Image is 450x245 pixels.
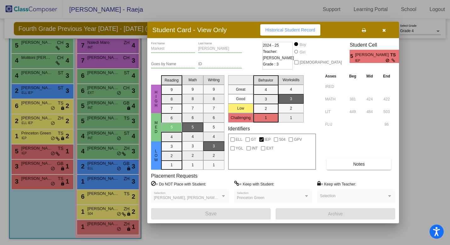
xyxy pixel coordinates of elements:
span: Save [205,211,217,216]
span: Teacher: [PERSON_NAME] [263,48,294,61]
span: [PERSON_NAME] [355,52,390,58]
div: Girl [299,49,306,55]
span: TS [390,52,399,58]
span: 5 [350,53,355,60]
th: End [378,73,395,80]
input: assessment [325,107,342,117]
span: INT [252,145,258,152]
span: Archive [328,211,343,216]
label: Placement Requests [151,173,198,179]
div: Boy [299,42,306,48]
span: 1 [399,53,404,60]
span: High [153,90,159,108]
label: = Keep with Teacher: [317,181,356,187]
span: EXT [266,145,273,152]
button: Archive [276,208,395,219]
span: ELL [236,136,242,143]
span: Historical Student Record [265,27,315,32]
span: Med [153,121,159,134]
th: Beg [344,73,361,80]
label: Identifiers [228,126,250,132]
span: 2024 - 25 [263,42,279,48]
span: [DEMOGRAPHIC_DATA] [300,59,342,66]
h3: Student Card - View Only [152,26,227,34]
label: = Do NOT Place with Student: [151,181,206,187]
button: Notes [327,158,391,170]
h3: Student Cell [350,42,404,48]
span: GPV [294,136,302,143]
span: Notes [353,162,365,167]
button: Historical Student Record [260,24,320,36]
button: Save [151,208,271,219]
input: goes by name [151,62,195,66]
span: Low [153,149,159,162]
span: 504 [279,136,285,143]
span: Grade : 3 [263,61,278,67]
input: assessment [325,94,342,104]
span: GT [251,136,256,143]
input: assessment [325,82,342,91]
span: YGL [236,145,243,152]
th: Mid [361,73,378,80]
span: Princeton Green [237,196,264,200]
th: Asses [323,73,344,80]
label: = Keep with Student: [234,181,274,187]
span: IEP [265,136,271,143]
span: IEP [355,58,386,63]
span: [PERSON_NAME], [PERSON_NAME], [PERSON_NAME], Zyon [PERSON_NAME] [154,196,294,200]
input: assessment [325,120,342,129]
